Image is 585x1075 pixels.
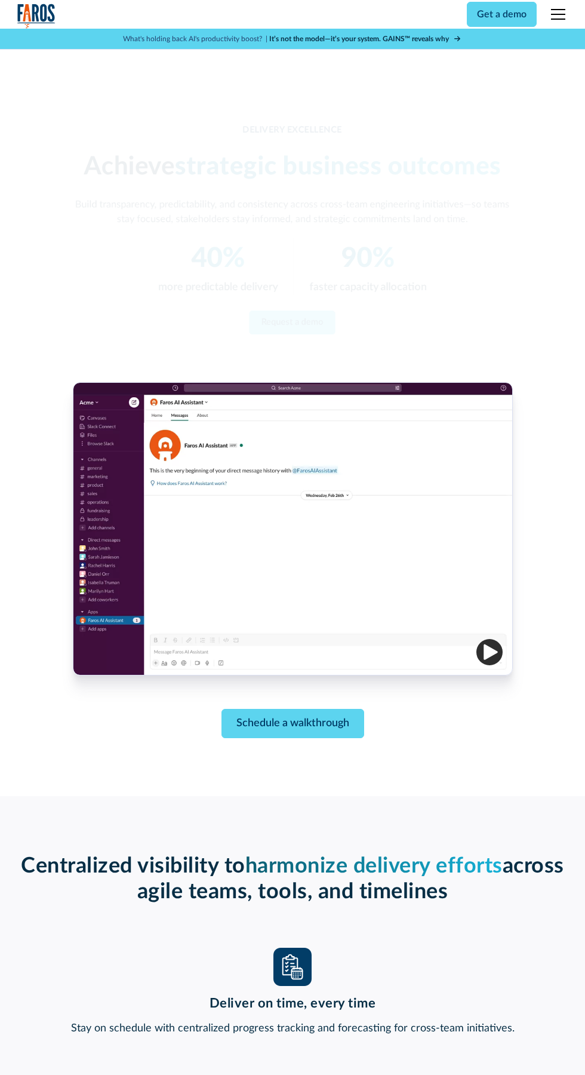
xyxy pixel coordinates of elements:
[341,245,395,272] em: 90%
[17,4,56,28] img: Logo of the analytics and reporting company Faros.
[21,855,245,877] strong: Centralized visibility to
[269,33,462,44] a: It’s not the model—it’s your system. GAINS™ reveals why
[221,709,364,739] a: Schedule a walkthrough
[243,126,343,135] strong: DELIVERY EXCELLENCE
[123,33,267,44] p: What's holding back AI's productivity boost? |
[476,640,502,666] img: Play video
[467,2,537,27] a: Get a demo
[250,311,335,334] a: Request a demo
[17,4,56,28] a: home
[310,279,427,295] p: faster capacity allocation
[192,245,245,272] em: 40%
[245,855,503,877] strong: harmonize delivery efforts
[69,198,517,227] p: Build transparency, predictability, and consistency across cross-team engineering initiatives—so ...
[269,35,449,42] strong: It’s not the model—it’s your system. GAINS™ reveals why
[158,279,278,295] p: more predictable delivery
[175,154,501,179] em: strategic business outcomes
[17,996,567,1011] h3: Deliver on time, every time
[17,1021,567,1037] p: Stay on schedule with centralized progress tracking and forecasting for cross-team initiatives.
[273,948,312,986] img: icon of clipboard and calendar
[137,855,564,902] strong: across agile teams, tools, and timelines
[84,154,175,179] strong: Achieve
